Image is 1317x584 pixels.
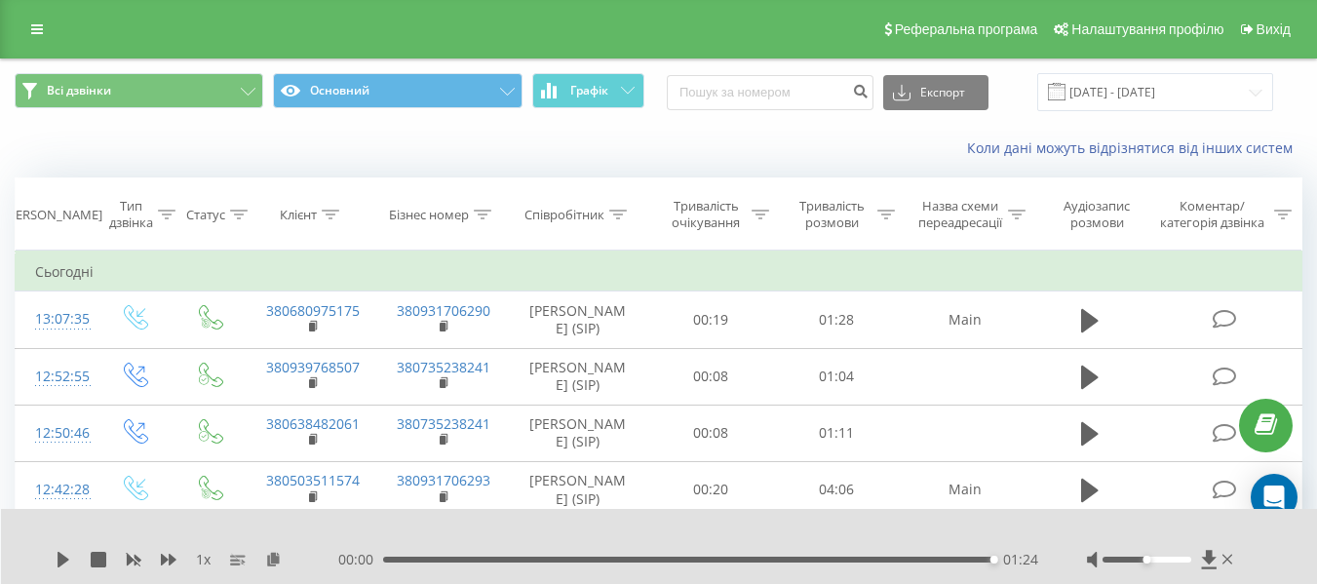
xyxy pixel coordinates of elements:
div: Accessibility label [1143,556,1150,564]
td: [PERSON_NAME] (SIP) [508,405,648,461]
a: 380735238241 [397,358,490,376]
td: 01:28 [774,292,900,348]
div: 13:07:35 [35,300,76,338]
td: 04:06 [774,461,900,518]
a: 380735238241 [397,414,490,433]
span: Налаштування профілю [1071,21,1223,37]
div: 12:42:28 [35,471,76,509]
td: 00:19 [648,292,774,348]
div: Клієнт [280,207,317,223]
div: 12:50:46 [35,414,76,452]
button: Всі дзвінки [15,73,263,108]
button: Експорт [883,75,988,110]
div: [PERSON_NAME] [4,207,102,223]
div: Статус [186,207,225,223]
div: 12:52:55 [35,358,76,396]
td: 00:08 [648,348,774,405]
span: 00:00 [338,550,383,569]
div: Бізнес номер [389,207,469,223]
span: Реферальна програма [895,21,1038,37]
div: Аудіозапис розмови [1048,198,1146,231]
button: Графік [532,73,644,108]
a: 380680975175 [266,301,360,320]
span: Всі дзвінки [47,83,111,98]
td: [PERSON_NAME] (SIP) [508,292,648,348]
div: Назва схеми переадресації [917,198,1003,231]
td: [PERSON_NAME] (SIP) [508,461,648,518]
td: 01:11 [774,405,900,461]
div: Accessibility label [990,556,998,564]
a: 380503511574 [266,471,360,489]
div: Тривалість очікування [666,198,747,231]
span: Вихід [1257,21,1291,37]
span: 01:24 [1003,550,1038,569]
div: Open Intercom Messenger [1251,474,1298,521]
div: Тип дзвінка [109,198,153,231]
td: [PERSON_NAME] (SIP) [508,348,648,405]
button: Основний [273,73,522,108]
a: 380939768507 [266,358,360,376]
a: 380931706290 [397,301,490,320]
div: Коментар/категорія дзвінка [1155,198,1269,231]
input: Пошук за номером [667,75,873,110]
a: 380638482061 [266,414,360,433]
td: Main [900,292,1030,348]
span: Графік [570,84,608,97]
td: 00:08 [648,405,774,461]
a: Коли дані можуть відрізнятися вiд інших систем [967,138,1302,157]
div: Співробітник [524,207,604,223]
td: Main [900,461,1030,518]
span: 1 x [196,550,211,569]
div: Тривалість розмови [792,198,872,231]
td: 01:04 [774,348,900,405]
td: 00:20 [648,461,774,518]
td: Сьогодні [16,253,1302,292]
a: 380931706293 [397,471,490,489]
